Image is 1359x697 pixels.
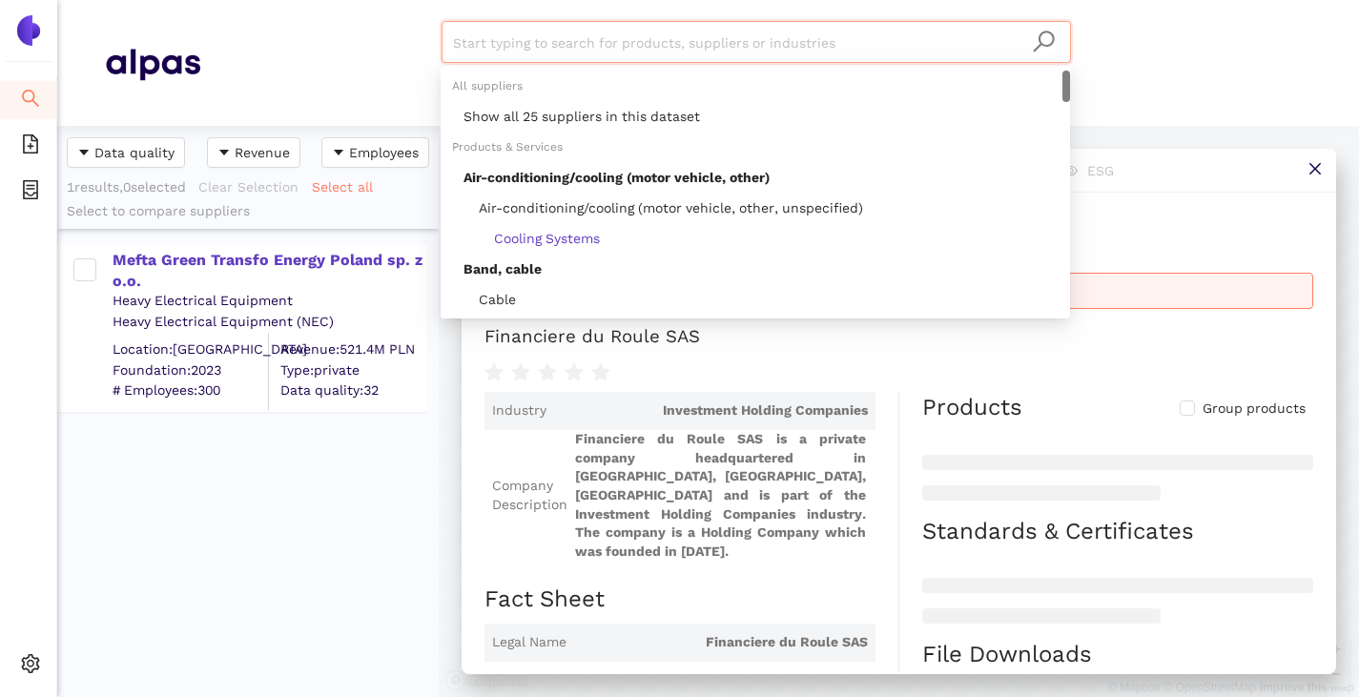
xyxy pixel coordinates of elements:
[511,363,530,382] span: star
[484,363,504,382] span: star
[463,292,516,307] span: Cable
[113,360,268,379] span: Foundation: 2023
[280,381,425,400] span: Data quality: 32
[21,82,40,120] span: search
[538,363,557,382] span: star
[441,101,1070,132] div: Show all 25 suppliers in this dataset
[197,172,311,202] button: Clear Selection
[1293,149,1336,192] button: close
[463,261,542,277] span: Band, cable
[463,106,1059,127] div: Show all 25 suppliers in this dataset
[1032,30,1056,53] span: search
[13,15,44,46] img: Logo
[492,477,567,514] span: Company Description
[463,200,863,215] span: Air-conditioning/cooling (motor vehicle, other, unspecified)
[575,430,868,561] span: Financiere du Roule SAS is a private company headquartered in [GEOGRAPHIC_DATA], [GEOGRAPHIC_DATA...
[21,128,40,166] span: file-add
[332,146,345,161] span: caret-down
[492,671,587,690] span: Company Type
[77,146,91,161] span: caret-down
[922,392,1022,424] div: Products
[113,292,425,311] div: Heavy Electrical Equipment
[67,202,429,221] div: Select to compare suppliers
[484,584,875,616] h2: Fact Sheet
[463,231,600,246] span: Cooling Systems
[492,401,546,420] span: Industry
[1087,163,1114,178] span: ESG
[312,176,373,197] span: Select all
[554,401,868,420] span: Investment Holding Companies
[922,639,1313,671] h2: File Downloads
[349,142,419,163] span: Employees
[311,172,385,202] button: Select all
[484,324,700,349] div: Financiere du Roule SAS
[441,132,1070,162] div: Products & Services
[94,142,175,163] span: Data quality
[21,647,40,686] span: setting
[280,360,425,379] span: Type: private
[321,137,429,168] button: caret-downEmployees
[113,340,268,359] div: Location: [GEOGRAPHIC_DATA]
[565,363,584,382] span: star
[113,250,425,293] div: Mefta Green Transfo Energy Poland sp. z o.o.
[67,137,185,168] button: caret-downData quality
[113,381,268,400] span: # Employees: 300
[235,142,290,163] span: Revenue
[67,179,186,195] span: 1 results, 0 selected
[594,671,868,690] span: private
[574,633,868,652] span: Financiere du Roule SAS
[280,340,425,359] div: Revenue: 521.4M PLN
[207,137,300,168] button: caret-downRevenue
[441,71,1070,101] div: All suppliers
[1195,400,1313,419] span: Group products
[113,312,425,331] div: Heavy Electrical Equipment (NEC)
[1308,161,1323,176] span: close
[105,40,200,88] img: Homepage
[1064,164,1078,177] span: eye
[492,633,566,652] span: Legal Name
[922,516,1313,548] h2: Standards & Certificates
[217,146,231,161] span: caret-down
[591,363,610,382] span: star
[463,170,770,185] span: Air-conditioning/cooling (motor vehicle, other)
[21,174,40,212] span: container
